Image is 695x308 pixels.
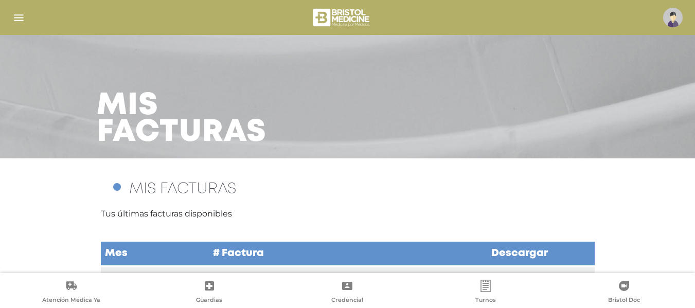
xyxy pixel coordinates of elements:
[196,296,222,305] span: Guardias
[475,296,496,305] span: Turnos
[663,8,683,27] img: profile-placeholder.svg
[608,296,640,305] span: Bristol Doc
[444,241,594,266] td: Descargar
[555,280,693,306] a: Bristol Doc
[129,182,236,196] span: MIS FACTURAS
[101,241,209,266] td: Mes
[278,280,417,306] a: Credencial
[417,280,555,306] a: Turnos
[331,296,363,305] span: Credencial
[209,266,444,290] td: FCA0005-00146730
[42,296,100,305] span: Atención Médica Ya
[12,11,25,24] img: Cober_menu-lines-white.svg
[2,280,140,306] a: Atención Médica Ya
[97,93,266,146] h3: Mis facturas
[311,5,372,30] img: bristol-medicine-blanco.png
[101,266,209,290] td: 2025-09
[209,241,444,266] td: # Factura
[140,280,279,306] a: Guardias
[101,208,595,220] p: Tus últimas facturas disponibles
